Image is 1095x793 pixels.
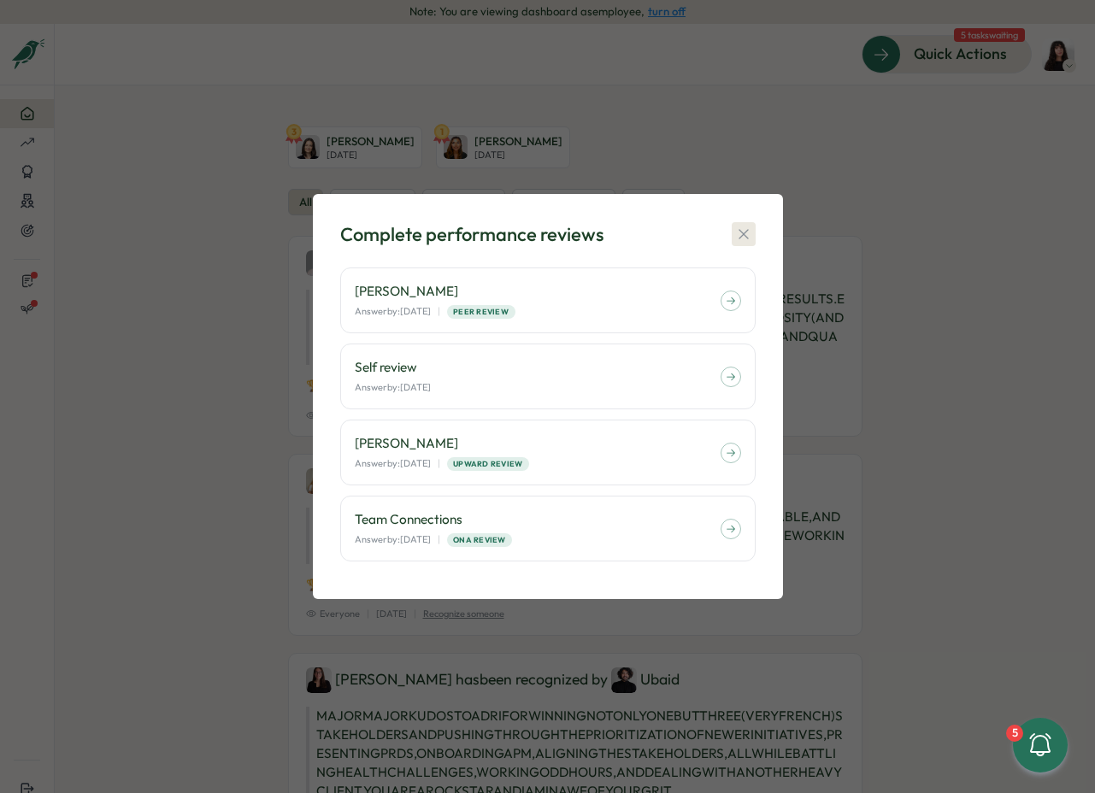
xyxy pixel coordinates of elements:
[453,534,506,546] span: ONA Review
[453,306,509,318] span: Peer Review
[355,304,431,319] p: Answer by: [DATE]
[453,458,522,470] span: Upward Review
[355,434,721,453] p: [PERSON_NAME]
[355,358,721,377] p: Self review
[355,456,431,471] p: Answer by: [DATE]
[438,532,440,547] p: |
[1013,718,1068,772] button: 5
[340,344,756,409] a: Self review Answerby:[DATE]
[340,221,603,248] div: Complete performance reviews
[438,304,440,319] p: |
[355,380,431,395] p: Answer by: [DATE]
[340,267,756,333] a: [PERSON_NAME] Answerby:[DATE]|Peer Review
[340,420,756,485] a: [PERSON_NAME] Answerby:[DATE]|Upward Review
[355,510,721,529] p: Team Connections
[355,532,431,547] p: Answer by: [DATE]
[340,496,756,561] a: Team Connections Answerby:[DATE]|ONA Review
[355,282,721,301] p: [PERSON_NAME]
[438,456,440,471] p: |
[1006,725,1023,742] div: 5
